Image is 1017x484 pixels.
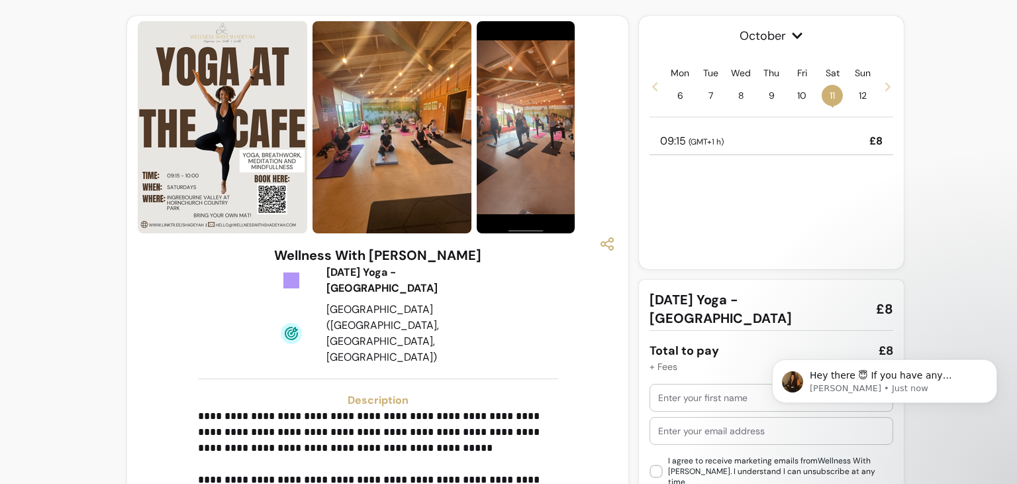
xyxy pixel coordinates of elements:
[826,66,840,80] p: Sat
[831,99,834,113] span: •
[791,85,812,106] span: 10
[855,66,871,80] p: Sun
[326,302,495,365] div: [GEOGRAPHIC_DATA] ([GEOGRAPHIC_DATA], [GEOGRAPHIC_DATA], [GEOGRAPHIC_DATA])
[700,85,721,106] span: 7
[326,265,495,296] div: [DATE] Yoga - [GEOGRAPHIC_DATA]
[650,290,865,328] span: [DATE] Yoga - [GEOGRAPHIC_DATA]
[650,360,677,373] div: + Fees
[660,133,724,149] p: 09:15
[689,137,724,147] span: ( GMT+1 h )
[477,21,575,233] img: https://d3pz9znudhj10h.cloudfront.net/f2c471b1-bf13-483a-9fff-18ee66536664
[731,66,751,80] p: Wed
[852,85,873,106] span: 12
[274,246,481,265] h3: Wellness With [PERSON_NAME]
[876,300,893,318] span: £8
[671,66,689,80] p: Mon
[752,332,1017,477] iframe: Intercom notifications message
[763,66,779,80] p: Thu
[822,85,843,106] span: 11
[669,85,691,106] span: 6
[650,27,893,45] span: October
[313,21,471,233] img: https://d3pz9znudhj10h.cloudfront.net/c74e0076-5d23-462a-b9b2-def0f7f34900
[658,424,885,438] input: Enter your email address
[650,341,719,360] div: Total to pay
[703,66,718,80] p: Tue
[869,133,883,149] p: £8
[761,85,782,106] span: 9
[138,21,307,233] img: https://d3pz9znudhj10h.cloudfront.net/67c9f661-b9e7-48c0-b22f-28487250d3bf
[730,85,751,106] span: 8
[658,391,885,404] input: Enter your first name
[797,66,807,80] p: Fri
[198,393,558,408] h3: Description
[281,270,302,291] img: Tickets Icon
